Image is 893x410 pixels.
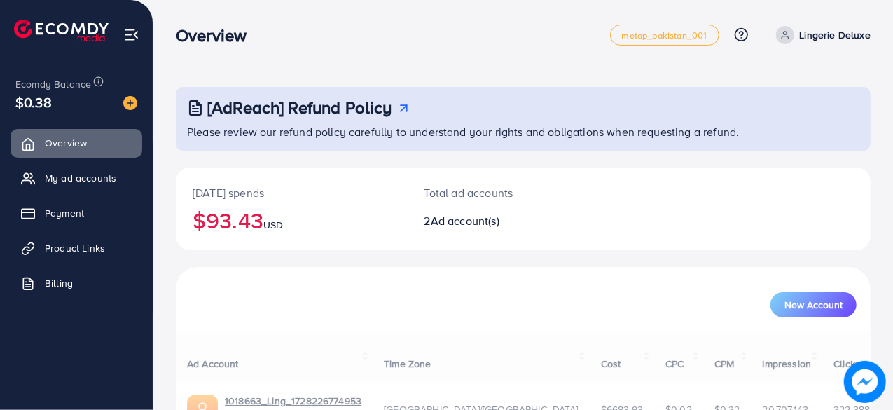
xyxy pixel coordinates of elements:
[610,25,719,46] a: metap_pakistan_001
[45,206,84,220] span: Payment
[800,27,871,43] p: Lingerie Deluxe
[14,20,109,41] img: logo
[844,361,886,403] img: image
[424,214,565,228] h2: 2
[123,27,139,43] img: menu
[784,300,843,310] span: New Account
[45,171,116,185] span: My ad accounts
[15,92,52,112] span: $0.38
[15,77,91,91] span: Ecomdy Balance
[770,292,857,317] button: New Account
[11,269,142,297] a: Billing
[187,123,862,140] p: Please review our refund policy carefully to understand your rights and obligations when requesti...
[431,213,499,228] span: Ad account(s)
[193,207,391,233] h2: $93.43
[193,184,391,201] p: [DATE] spends
[263,218,283,232] span: USD
[123,96,137,110] img: image
[424,184,565,201] p: Total ad accounts
[622,31,707,40] span: metap_pakistan_001
[770,26,871,44] a: Lingerie Deluxe
[176,25,258,46] h3: Overview
[45,241,105,255] span: Product Links
[11,129,142,157] a: Overview
[45,136,87,150] span: Overview
[45,276,73,290] span: Billing
[11,234,142,262] a: Product Links
[11,199,142,227] a: Payment
[207,97,392,118] h3: [AdReach] Refund Policy
[11,164,142,192] a: My ad accounts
